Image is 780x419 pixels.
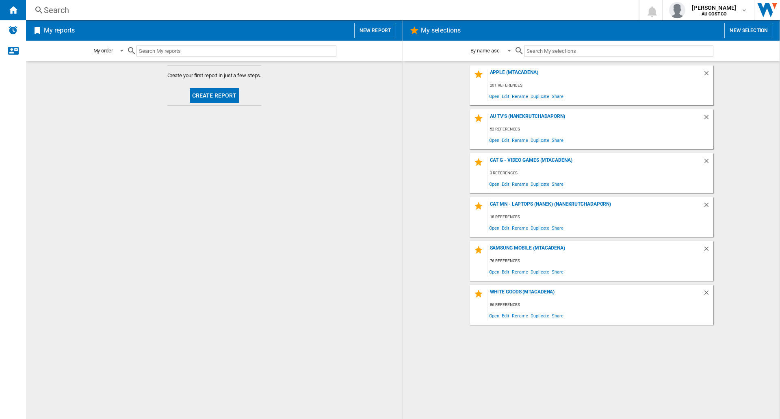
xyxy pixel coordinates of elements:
span: Open [488,135,501,145]
span: Share [550,266,565,277]
img: profile.jpg [669,2,685,18]
div: By name asc. [470,48,501,54]
div: White Goods (mtacadena) [488,289,703,300]
img: alerts-logo.svg [8,25,18,35]
span: Rename [511,135,529,145]
span: Edit [500,135,511,145]
span: Duplicate [529,178,550,189]
span: Open [488,222,501,233]
div: 86 references [488,300,713,310]
div: Delete [703,113,713,124]
span: Open [488,266,501,277]
input: Search My selections [524,46,713,56]
div: 52 references [488,124,713,135]
div: Delete [703,69,713,80]
div: Cat MN - Laptops (NANEK) (nanekrutchadaporn) [488,201,703,212]
div: Samsung Mobile (mtacadena) [488,245,703,256]
span: Edit [500,266,511,277]
span: Rename [511,91,529,102]
span: Edit [500,310,511,321]
span: Share [550,178,565,189]
span: Duplicate [529,91,550,102]
div: Delete [703,201,713,212]
h2: My reports [42,23,76,38]
div: 3 references [488,168,713,178]
div: Delete [703,289,713,300]
button: Create report [190,88,239,103]
span: Share [550,222,565,233]
span: Share [550,135,565,145]
span: Open [488,310,501,321]
span: Rename [511,310,529,321]
span: Open [488,91,501,102]
span: Open [488,178,501,189]
span: Share [550,310,565,321]
div: Delete [703,245,713,256]
span: Duplicate [529,135,550,145]
div: Delete [703,157,713,168]
span: Share [550,91,565,102]
h2: My selections [419,23,462,38]
span: [PERSON_NAME] [692,4,736,12]
span: Rename [511,266,529,277]
div: AU TV's (nanekrutchadaporn) [488,113,703,124]
span: Edit [500,91,511,102]
div: Search [44,4,617,16]
button: New selection [724,23,773,38]
span: Duplicate [529,310,550,321]
input: Search My reports [136,46,336,56]
span: Duplicate [529,266,550,277]
div: 76 references [488,256,713,266]
button: New report [354,23,396,38]
div: 18 references [488,212,713,222]
div: My order [93,48,113,54]
b: AU COSTCO [702,11,727,17]
div: Apple (mtacadena) [488,69,703,80]
span: Edit [500,178,511,189]
span: Duplicate [529,222,550,233]
span: Create your first report in just a few steps. [167,72,262,79]
div: CAT G - Video Games (mtacadena) [488,157,703,168]
span: Edit [500,222,511,233]
span: Rename [511,178,529,189]
div: 201 references [488,80,713,91]
span: Rename [511,222,529,233]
